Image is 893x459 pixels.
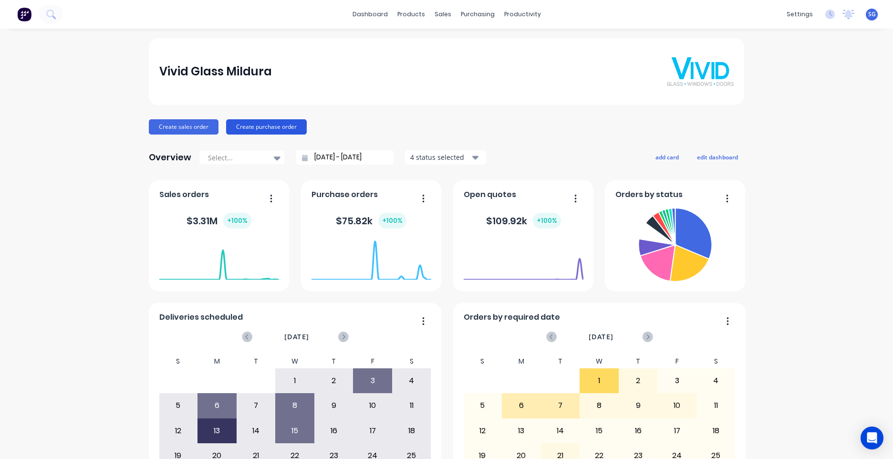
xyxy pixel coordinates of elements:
div: 11 [393,394,431,417]
div: T [237,355,276,368]
div: 3 [353,369,392,393]
div: 14 [541,419,580,443]
div: 4 [393,369,431,393]
div: products [393,7,430,21]
span: Sales orders [159,189,209,200]
img: Vivid Glass Mildura [667,57,734,86]
div: $ 109.92k [486,213,561,229]
div: S [159,355,198,368]
div: 12 [159,419,197,443]
div: 18 [697,419,735,443]
div: 15 [276,419,314,443]
div: 5 [159,394,197,417]
button: add card [649,151,685,163]
div: 4 status selected [410,152,470,162]
span: Purchase orders [312,189,378,200]
div: 8 [580,394,618,417]
div: 8 [276,394,314,417]
div: sales [430,7,456,21]
div: 16 [619,419,657,443]
div: + 100 % [533,213,561,229]
div: T [619,355,658,368]
div: 6 [198,394,236,417]
div: 6 [502,394,540,417]
img: Factory [17,7,31,21]
div: 9 [315,394,353,417]
div: M [197,355,237,368]
div: M [502,355,541,368]
div: $ 3.31M [187,213,251,229]
div: 2 [315,369,353,393]
div: T [314,355,353,368]
div: 12 [464,419,502,443]
div: 10 [658,394,696,417]
div: 18 [393,419,431,443]
div: 1 [276,369,314,393]
div: W [580,355,619,368]
div: W [275,355,314,368]
button: Create sales order [149,119,218,135]
div: 4 [697,369,735,393]
button: Create purchase order [226,119,307,135]
a: dashboard [348,7,393,21]
div: 15 [580,419,618,443]
span: Deliveries scheduled [159,312,243,323]
div: 10 [353,394,392,417]
div: + 100 % [223,213,251,229]
div: 1 [580,369,618,393]
div: Vivid Glass Mildura [159,62,272,81]
div: S [696,355,736,368]
div: 17 [353,419,392,443]
div: 17 [658,419,696,443]
div: 7 [541,394,580,417]
div: 7 [237,394,275,417]
div: $ 75.82k [336,213,406,229]
span: [DATE] [589,332,613,342]
span: SG [868,10,876,19]
div: Open Intercom Messenger [861,427,883,449]
div: + 100 % [378,213,406,229]
div: 2 [619,369,657,393]
div: 11 [697,394,735,417]
div: productivity [499,7,546,21]
div: 16 [315,419,353,443]
div: 13 [502,419,540,443]
button: 4 status selected [405,150,486,165]
div: 14 [237,419,275,443]
div: 5 [464,394,502,417]
div: F [657,355,696,368]
span: Open quotes [464,189,516,200]
span: Orders by status [615,189,683,200]
span: [DATE] [284,332,309,342]
div: 13 [198,419,236,443]
div: Overview [149,148,191,167]
div: settings [782,7,818,21]
div: purchasing [456,7,499,21]
div: S [392,355,431,368]
div: T [541,355,580,368]
div: S [463,355,502,368]
button: edit dashboard [691,151,744,163]
div: F [353,355,392,368]
div: 9 [619,394,657,417]
div: 3 [658,369,696,393]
